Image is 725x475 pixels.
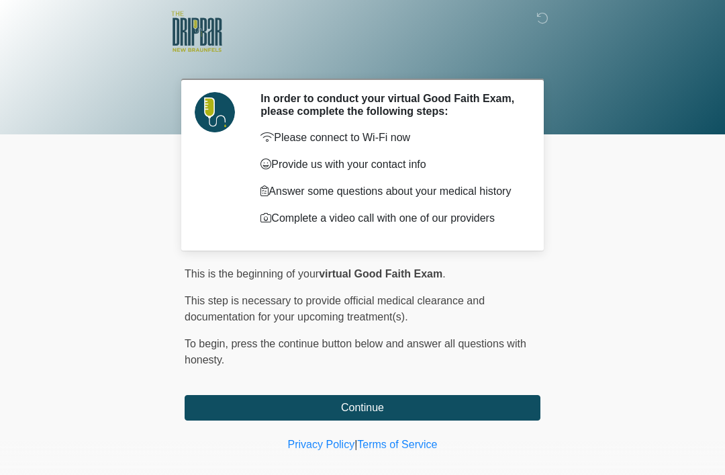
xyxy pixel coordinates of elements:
p: Complete a video call with one of our providers [260,210,520,226]
p: Please connect to Wi-Fi now [260,130,520,146]
img: The DRIPBaR - New Braunfels Logo [171,10,222,54]
a: Privacy Policy [288,439,355,450]
a: | [354,439,357,450]
span: . [442,268,445,279]
p: Provide us with your contact info [260,157,520,173]
button: Continue [185,395,540,421]
span: press the continue button below and answer all questions with honesty. [185,338,526,365]
h2: In order to conduct your virtual Good Faith Exam, please complete the following steps: [260,92,520,118]
span: This step is necessary to provide official medical clearance and documentation for your upcoming ... [185,295,485,322]
span: This is the beginning of your [185,268,319,279]
a: Terms of Service [357,439,437,450]
p: Answer some questions about your medical history [260,183,520,200]
span: To begin, [185,338,231,349]
img: Agent Avatar [195,92,235,132]
strong: virtual Good Faith Exam [319,268,442,279]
